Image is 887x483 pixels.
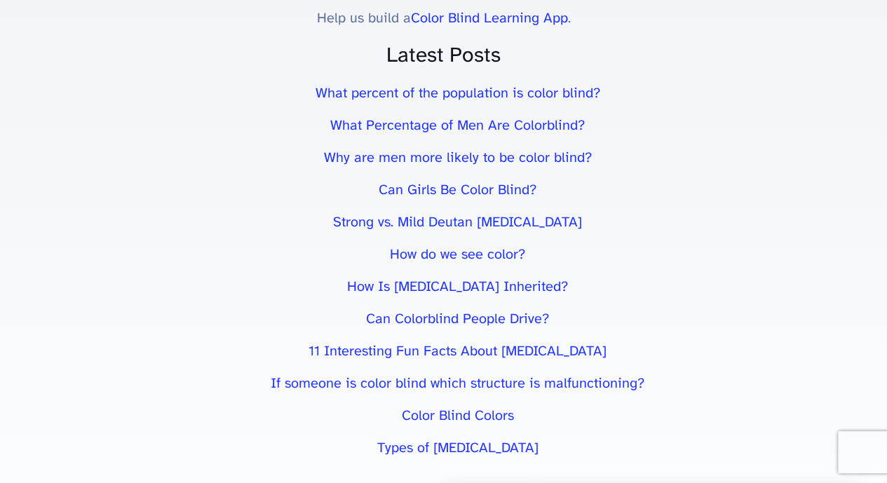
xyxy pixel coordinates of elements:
a: 11 Interesting Fun Facts About [MEDICAL_DATA] [309,344,607,359]
a: How Is [MEDICAL_DATA] Inherited? [347,280,568,294]
a: Types of [MEDICAL_DATA] [377,441,539,456]
a: What percent of the population is color blind? [316,86,600,101]
a: Can Girls Be Color Blind? [379,183,536,198]
p: Help us build a . [14,7,873,31]
a: Why are men more likely to be color blind? [324,151,592,165]
a: If someone is color blind which structure is malfunctioning? [271,376,644,391]
a: Color Blind Learning App [411,11,568,26]
a: What Percentage of Men Are Colorblind? [330,118,585,133]
a: Strong vs. Mild Deutan [MEDICAL_DATA] [333,215,582,230]
a: How do we see color? [390,247,525,262]
h3: Latest Posts [14,45,873,68]
a: Can Colorblind People Drive? [366,312,549,327]
a: Color Blind Colors [402,409,514,423]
